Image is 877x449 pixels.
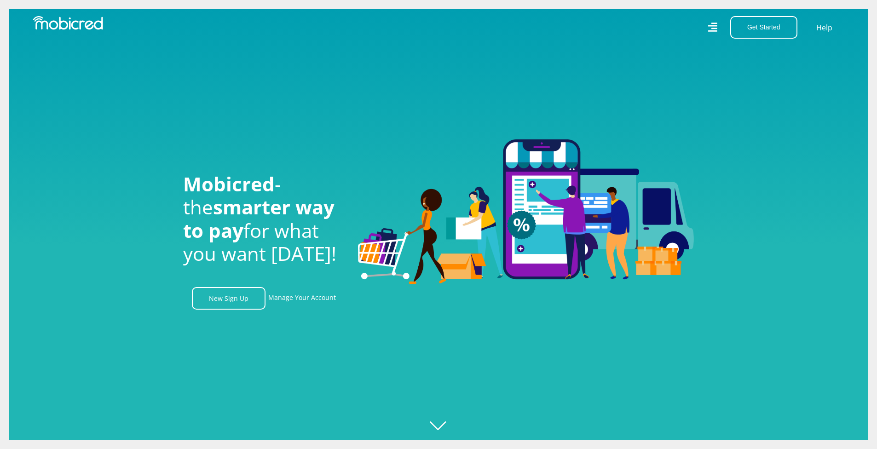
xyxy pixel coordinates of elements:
img: Mobicred [33,16,103,30]
button: Get Started [730,16,797,39]
a: Manage Your Account [268,287,336,310]
h1: - the for what you want [DATE]! [183,173,344,265]
a: New Sign Up [192,287,265,310]
span: smarter way to pay [183,194,335,243]
img: Welcome to Mobicred [358,139,694,285]
a: Help [816,22,833,34]
span: Mobicred [183,171,275,197]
